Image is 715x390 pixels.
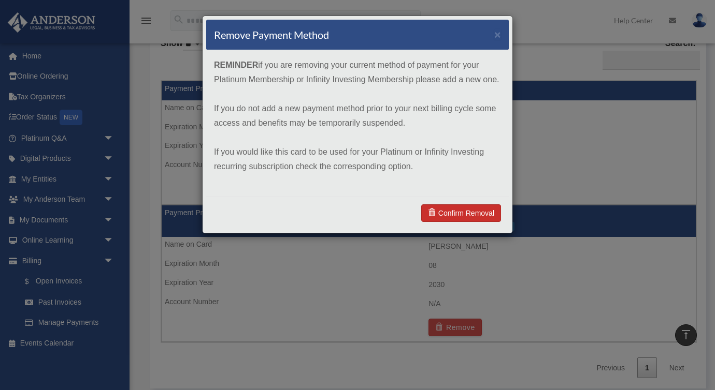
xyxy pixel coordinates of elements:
p: If you do not add a new payment method prior to your next billing cycle some access and benefits ... [214,101,501,130]
a: Confirm Removal [421,204,501,222]
div: if you are removing your current method of payment for your Platinum Membership or Infinity Inves... [206,50,509,196]
strong: REMINDER [214,61,258,69]
button: × [494,29,501,40]
h4: Remove Payment Method [214,27,329,42]
p: If you would like this card to be used for your Platinum or Infinity Investing recurring subscrip... [214,145,501,174]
